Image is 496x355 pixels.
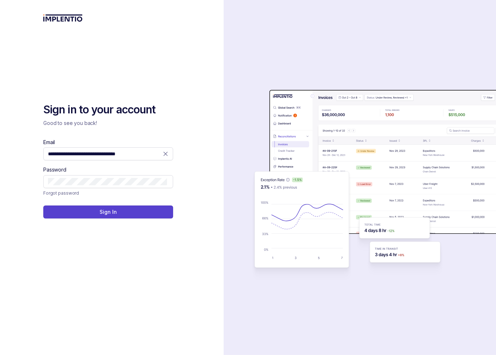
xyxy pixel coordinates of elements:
button: Sign In [43,205,173,218]
p: Sign In [100,208,117,216]
p: Good to see you back! [43,120,173,127]
p: Forgot password [43,190,79,197]
img: logo [43,14,83,22]
label: Email [43,139,55,146]
label: Password [43,166,66,173]
a: Link Forgot password [43,190,79,197]
h2: Sign in to your account [43,103,173,117]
